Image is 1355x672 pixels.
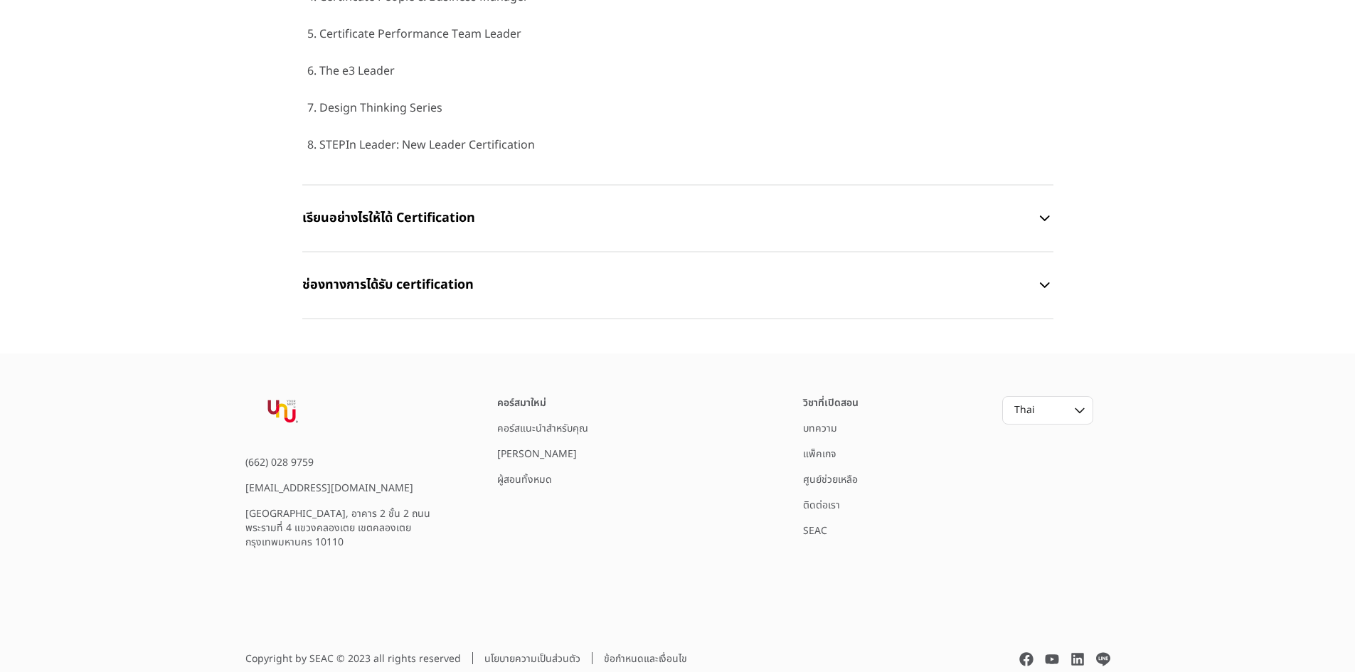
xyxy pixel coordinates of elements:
a: [PERSON_NAME] [497,447,577,462]
img: YourNextU Logo [245,396,319,429]
a: ติดต่อเรา [803,498,840,513]
p: ช่องทางการได้รับ certification [302,264,1037,306]
span: Copyright by SEAC © 2023 all rights reserved [245,652,461,666]
div: (662) 028 9759 [245,456,452,470]
li: Certificate Performance Team Leader [319,25,1053,43]
p: เรียนอย่างไรให้ได้ Certification [302,197,1037,240]
a: วิชาที่เปิดสอน [803,395,859,410]
li: Design Thinking Series [319,99,1053,117]
a: นโยบายความเป็นส่วนตัว [484,652,580,666]
a: แพ็คเกจ [803,447,836,462]
div: Thai [1014,403,1055,417]
a: คอร์สแนะนำสำหรับคุณ [497,421,588,436]
button: เรียนอย่างไรให้ได้ Certification [302,197,1053,240]
div: คอร์สมาใหม่ [497,396,668,410]
a: บทความ [803,421,837,436]
li: The e3 Leader [319,62,1053,80]
li: STEPIn Leader: New Leader Certification [319,136,1053,154]
a: ข้อกำหนดและเงื่อนไข [604,652,687,666]
a: SEAC [803,523,827,538]
button: ช่องทางการได้รับ certification [302,264,1053,306]
a: ผู้สอนทั้งหมด [497,472,552,487]
div: [GEOGRAPHIC_DATA], อาคาร 2 ชั้น 2 ถนนพระรามที่ 4 แขวงคลองเตย เขตคลองเตย กรุงเทพมหานคร 10110 [245,507,452,550]
a: ศูนย์ช่วยเหลือ [803,472,858,487]
div: [EMAIL_ADDRESS][DOMAIN_NAME] [245,481,452,496]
